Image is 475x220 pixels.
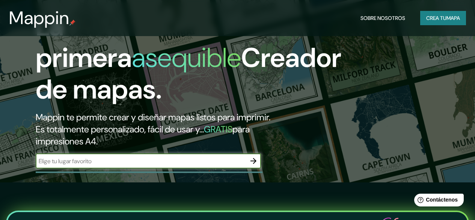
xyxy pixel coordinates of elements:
[36,40,341,107] font: Creador de mapas.
[9,6,69,30] font: Mappin
[36,9,132,75] font: La primera
[36,157,246,165] input: Elige tu lugar favorito
[446,15,460,21] font: mapa
[36,123,204,135] font: Es totalmente personalizado, fácil de usar y...
[357,11,408,25] button: Sobre nosotros
[69,20,75,26] img: pin de mapeo
[132,40,241,75] font: asequible
[36,111,270,123] font: Mappin te permite crear y diseñar mapas listos para imprimir.
[36,123,250,147] font: para impresiones A4.
[360,15,405,21] font: Sobre nosotros
[204,123,232,135] font: GRATIS
[420,11,466,25] button: Crea tumapa
[426,15,446,21] font: Crea tu
[408,191,467,212] iframe: Lanzador de widgets de ayuda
